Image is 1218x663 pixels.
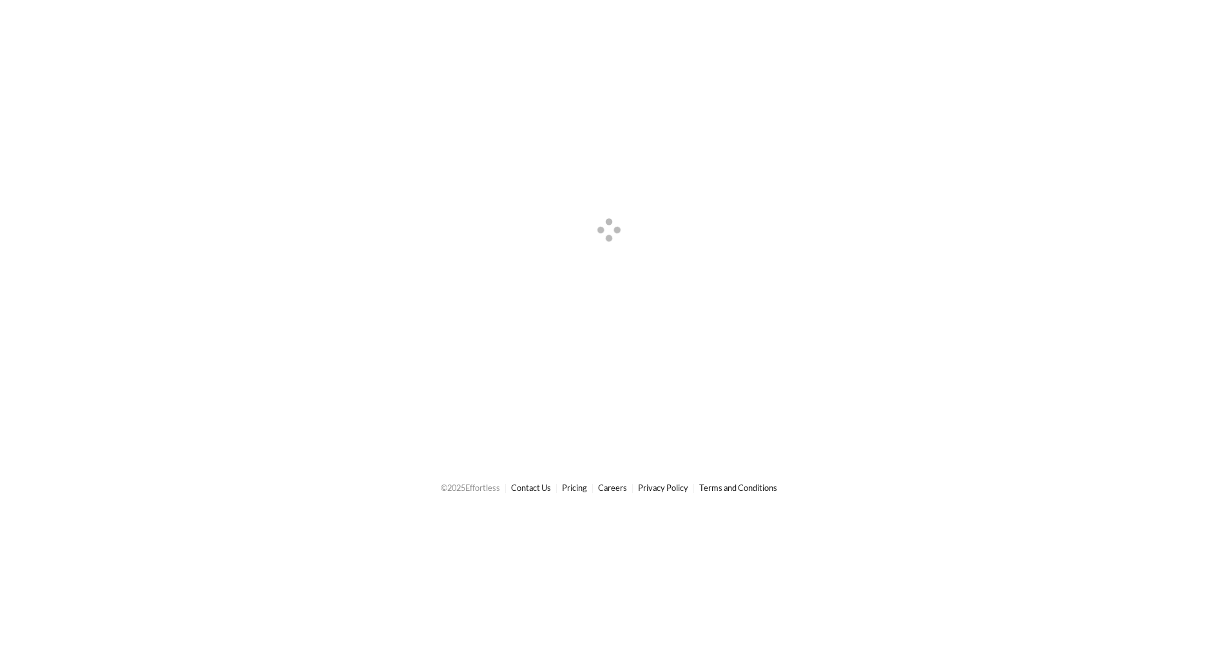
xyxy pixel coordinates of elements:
[638,483,688,493] a: Privacy Policy
[598,483,627,493] a: Careers
[441,483,500,493] span: © 2025 Effortless
[511,483,551,493] a: Contact Us
[699,483,777,493] a: Terms and Conditions
[562,483,587,493] a: Pricing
